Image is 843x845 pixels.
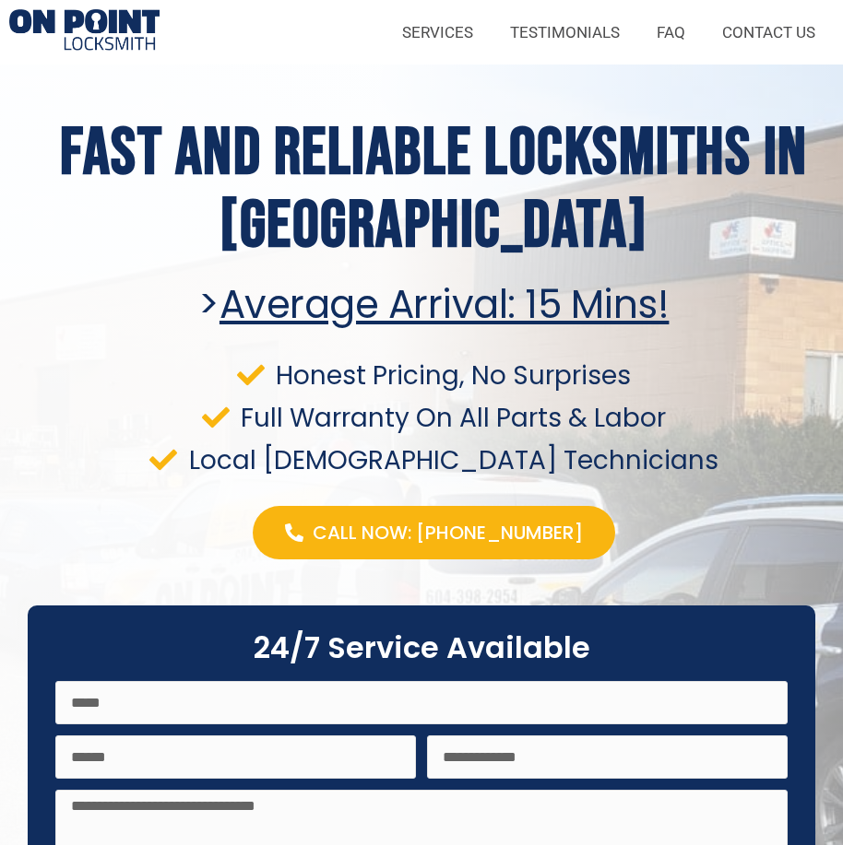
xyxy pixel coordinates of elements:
[9,9,160,55] img: Locksmiths Locations 1
[313,520,583,546] span: Call Now: [PHONE_NUMBER]
[384,11,492,53] a: SERVICES
[220,277,670,332] u: Average arrival: 15 Mins!
[34,286,834,324] h2: >
[271,363,631,388] span: Honest Pricing, No Surprises
[178,11,834,53] nav: Menu
[492,11,638,53] a: TESTIMONIALS
[34,117,834,263] h1: Fast and Reliable Locksmiths In [GEOGRAPHIC_DATA]
[253,506,615,559] a: Call Now: [PHONE_NUMBER]
[638,11,704,53] a: FAQ
[236,405,666,430] span: Full Warranty On All Parts & Labor
[184,448,718,473] span: Local [DEMOGRAPHIC_DATA] Technicians
[704,11,834,53] a: CONTACT US
[55,633,788,663] h2: 24/7 Service Available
